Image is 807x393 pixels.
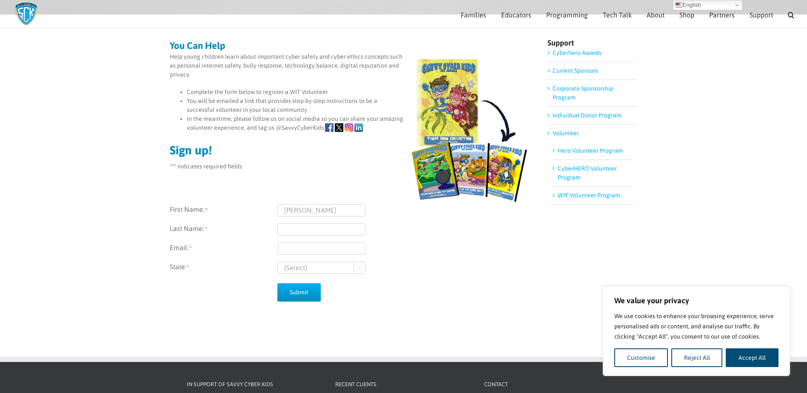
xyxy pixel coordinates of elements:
[546,11,588,18] span: Programming
[345,123,353,132] img: icons-Instagram.png
[647,11,664,18] span: About
[335,380,471,389] h4: Recent Clients
[170,204,277,216] label: First Name:
[170,242,277,255] label: Email:
[461,11,486,18] span: Families
[726,348,778,367] button: Accept All
[553,85,613,101] a: Corporate Sponsorship Program
[187,114,529,132] li: In the meantime, please follow us on social media so you can share your amazing volunteer experie...
[548,39,637,47] h4: Support
[558,192,620,199] a: WIT Volunteer Program
[187,88,529,97] li: Complete the form below to register a WIT Volunteer
[187,380,322,389] h4: In Support of Savvy Cyber Kids
[676,2,682,9] img: en
[170,223,277,236] label: Last Name:
[170,162,529,171] p: " " indicates required fields
[170,144,529,156] h2: Sign up!
[558,147,623,154] a: Hero Volunteer Program
[553,67,598,74] a: Current Sponsors
[614,311,778,342] p: We use cookies to enhance your browsing experience, serve personalised ads or content, and analys...
[553,130,579,137] a: Volunteer
[325,123,334,132] img: icons-Facebook.png
[354,123,363,132] img: icons-linkedin.png
[603,11,632,18] span: Tech Talk
[679,11,694,18] span: Shop
[170,40,225,51] strong: You Can Help
[187,97,529,114] li: You will be emailed a link that provides step-by-step instructions to be a successful volunteer i...
[558,165,617,181] a: CyberHERO Volunteer Program
[553,49,602,56] a: Cyberhero Awards
[614,296,778,306] p: We value your privacy
[614,348,668,367] button: Customise
[553,112,622,119] a: Individual Donor Program
[277,283,321,302] input: Submit
[709,11,735,18] span: Partners
[170,52,529,79] p: Help young children learn about important cyber safety and cyber ethics concepts such as personal...
[671,348,723,367] button: Reject All
[170,262,277,274] label: State
[335,123,343,132] img: icons-X.png
[13,2,40,26] img: Savvy Cyber Kids Logo
[484,380,619,389] h4: Contact
[750,11,773,18] span: Support
[501,11,531,18] span: Educators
